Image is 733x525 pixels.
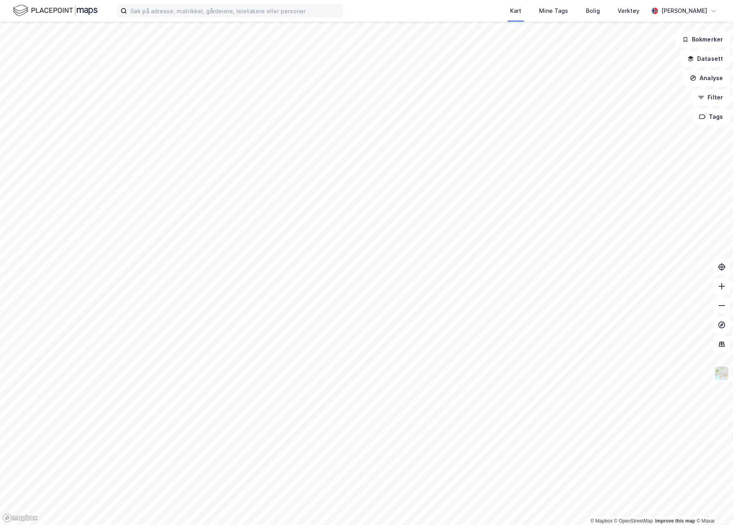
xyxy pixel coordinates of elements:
a: Mapbox [590,518,612,524]
div: Bolig [586,6,600,16]
div: Kontrollprogram for chat [693,486,733,525]
iframe: Chat Widget [693,486,733,525]
a: OpenStreetMap [614,518,653,524]
div: Verktøy [618,6,639,16]
button: Tags [692,109,730,125]
button: Bokmerker [675,31,730,48]
div: Mine Tags [539,6,568,16]
a: Mapbox homepage [2,513,38,523]
div: Kart [510,6,521,16]
div: [PERSON_NAME] [661,6,707,16]
input: Søk på adresse, matrikkel, gårdeiere, leietakere eller personer [127,5,342,17]
button: Datasett [681,51,730,67]
img: Z [714,366,729,381]
button: Analyse [683,70,730,86]
button: Filter [691,89,730,105]
a: Improve this map [655,518,695,524]
img: logo.f888ab2527a4732fd821a326f86c7f29.svg [13,4,98,18]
